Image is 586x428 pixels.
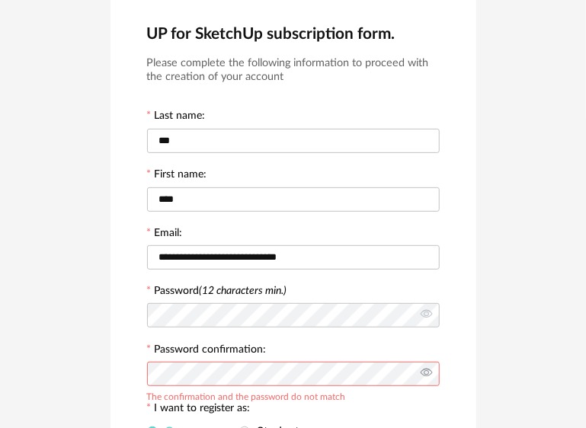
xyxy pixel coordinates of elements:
[147,344,267,358] label: Password confirmation:
[200,286,287,296] i: (12 characters min.)
[147,228,183,241] label: Email:
[147,24,440,44] h2: UP for SketchUp subscription form.
[147,110,206,124] label: Last name:
[147,56,440,85] h3: Please complete the following information to proceed with the creation of your account
[147,169,207,183] label: First name:
[147,403,251,417] label: I want to register as:
[155,286,287,296] label: Password
[147,389,346,401] div: The confirmation and the password do not match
